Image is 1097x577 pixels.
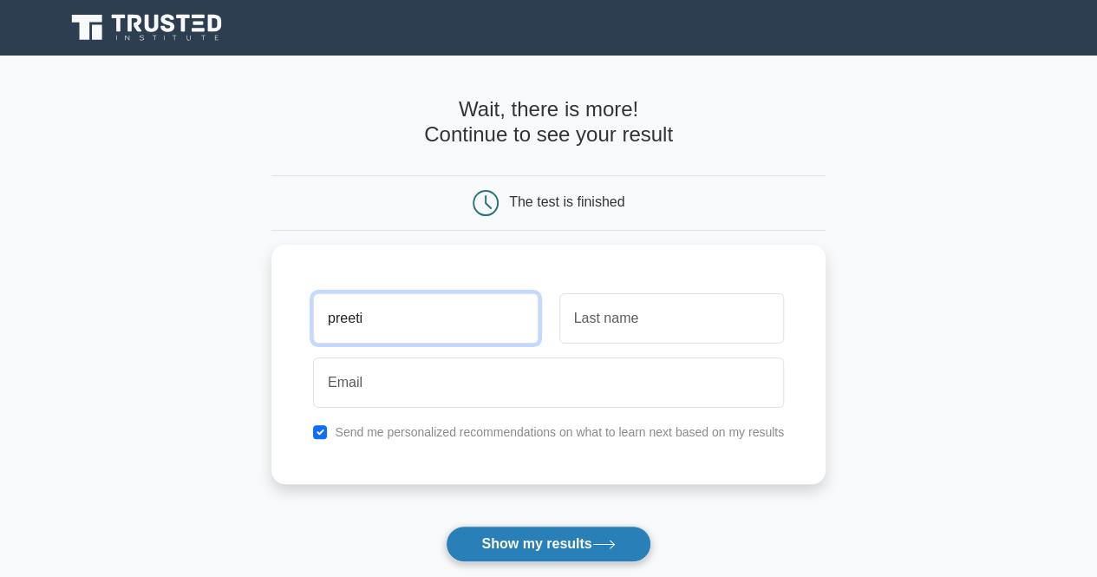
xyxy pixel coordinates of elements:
div: The test is finished [509,194,624,209]
input: Email [313,357,784,408]
input: Last name [559,293,784,344]
label: Send me personalized recommendations on what to learn next based on my results [335,425,784,439]
button: Show my results [446,526,650,562]
input: First name [313,293,538,344]
h4: Wait, there is more! Continue to see your result [271,97,826,148]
